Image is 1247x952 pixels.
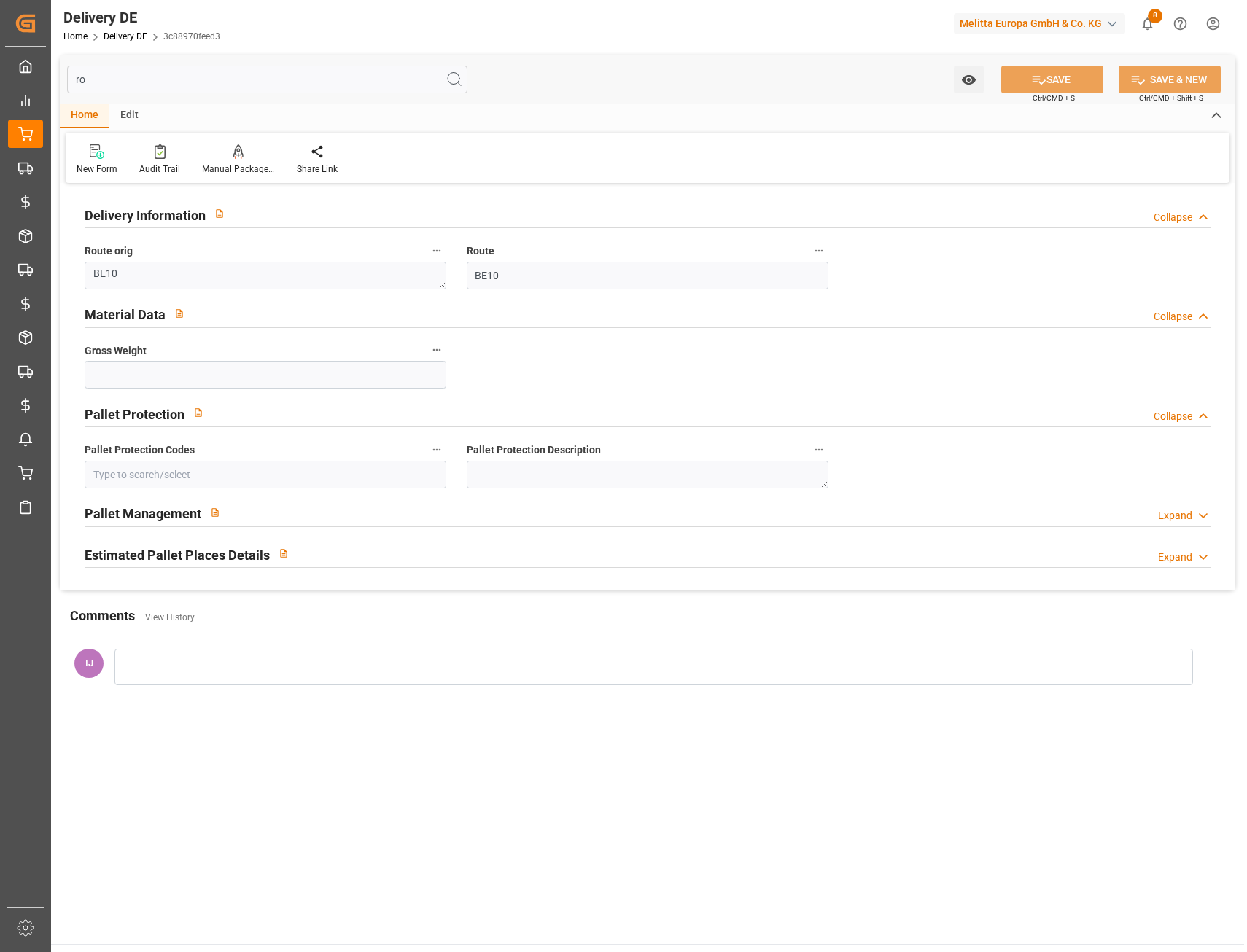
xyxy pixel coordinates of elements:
div: New Form [77,163,117,176]
button: Help Center [1164,7,1197,40]
a: Delivery DE [104,31,147,42]
a: Home [63,31,88,42]
span: Pallet Protection Description [467,442,601,458]
button: SAVE & NEW [1119,66,1221,93]
button: View description [270,539,298,567]
span: 8 [1148,9,1162,23]
input: Search Fields [67,66,467,93]
input: Type to search/select [85,461,446,488]
button: View description [201,499,229,526]
span: Route orig [85,243,133,259]
div: Expand [1158,508,1192,523]
textarea: BE10 [85,262,446,289]
div: Collapse [1154,409,1192,424]
button: View description [166,300,193,327]
span: IJ [85,658,93,668]
h2: Pallet Protection [85,405,184,424]
span: Route [467,243,494,259]
h2: Delivery Information [85,206,206,225]
div: Collapse [1154,210,1192,225]
a: View History [145,612,195,623]
button: View description [184,399,212,426]
div: Collapse [1154,309,1192,324]
span: Gross Weight [85,343,147,359]
button: Route orig [427,241,446,260]
h2: Pallet Management [85,504,201,523]
div: Edit [109,104,149,128]
span: Pallet Protection Codes [85,442,195,458]
div: Audit Trail [139,163,180,176]
button: Pallet Protection Codes [427,440,446,459]
h2: Estimated Pallet Places Details [85,545,270,565]
button: View description [206,200,233,227]
button: open menu [954,66,984,93]
h2: Material Data [85,305,166,324]
div: Share Link [297,163,338,176]
div: Delivery DE [63,7,220,28]
button: Melitta Europa GmbH & Co. KG [954,9,1131,37]
span: Ctrl/CMD + Shift + S [1139,93,1203,104]
button: Pallet Protection Description [809,440,828,459]
button: SAVE [1001,66,1103,93]
h2: Comments [70,606,135,625]
button: show 8 new notifications [1131,7,1164,40]
div: Manual Package TypeDetermination [202,163,275,176]
button: Route [809,241,828,260]
button: Gross Weight [427,340,446,359]
div: Home [60,104,109,128]
span: Ctrl/CMD + S [1033,93,1075,104]
div: Melitta Europa GmbH & Co. KG [954,13,1125,34]
div: Expand [1158,550,1192,565]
